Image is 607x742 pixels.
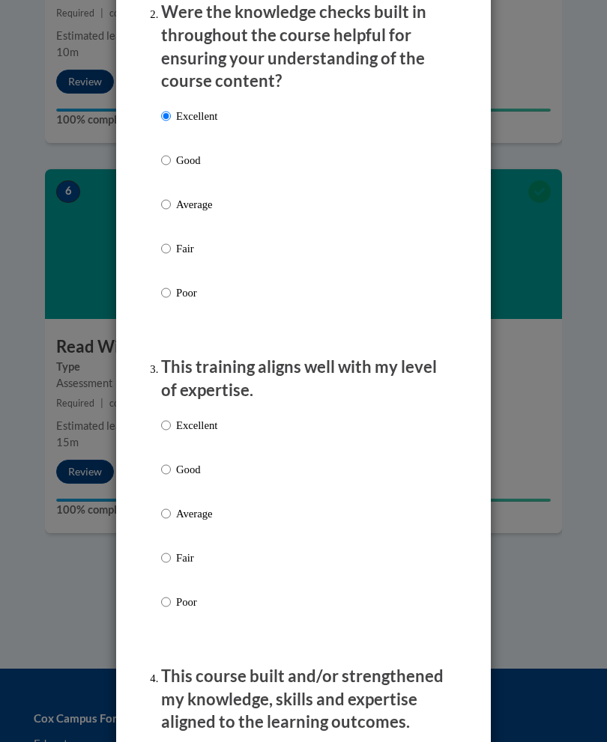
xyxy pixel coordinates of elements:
[161,108,171,124] input: Excellent
[161,665,446,734] p: This course built and/or strengthened my knowledge, skills and expertise aligned to the learning ...
[176,550,217,566] p: Fair
[176,505,217,522] p: Average
[161,505,171,522] input: Average
[176,108,217,124] p: Excellent
[161,417,171,434] input: Excellent
[176,240,217,257] p: Fair
[161,461,171,478] input: Good
[176,196,217,213] p: Average
[161,594,171,610] input: Poor
[176,152,217,168] p: Good
[161,1,446,93] p: Were the knowledge checks built in throughout the course helpful for ensuring your understanding ...
[161,240,171,257] input: Fair
[176,594,217,610] p: Poor
[161,356,446,402] p: This training aligns well with my level of expertise.
[161,285,171,301] input: Poor
[161,550,171,566] input: Fair
[161,152,171,168] input: Good
[176,285,217,301] p: Poor
[161,196,171,213] input: Average
[176,461,217,478] p: Good
[176,417,217,434] p: Excellent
